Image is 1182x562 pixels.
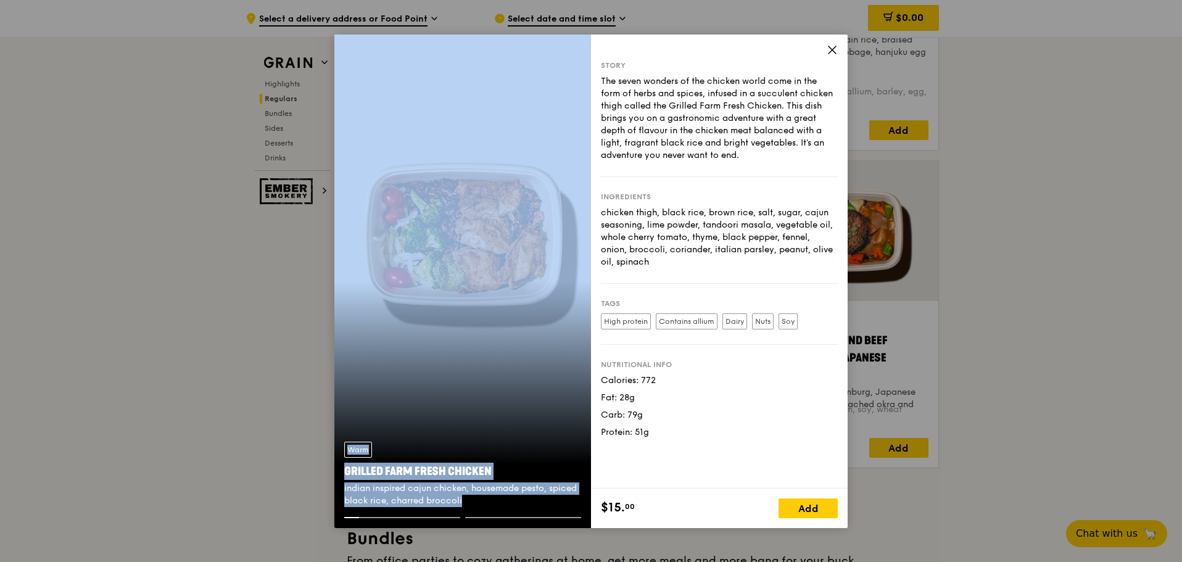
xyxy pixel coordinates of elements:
div: Story [601,60,838,70]
div: Tags [601,299,838,308]
div: chicken thigh, black rice, brown rice, salt, sugar, cajun seasoning, lime powder, tandoori masala... [601,207,838,268]
div: Warm [344,442,372,458]
div: Ingredients [601,192,838,202]
div: Calories: 772 [601,374,838,387]
label: Nuts [752,313,774,329]
div: Add [779,498,838,518]
span: 00 [625,502,635,511]
label: High protein [601,313,651,329]
div: Grilled Farm Fresh Chicken [344,463,581,480]
div: Fat: 28g [601,392,838,404]
div: Carb: 79g [601,409,838,421]
label: Soy [779,313,798,329]
div: indian inspired cajun chicken, housemade pesto, spiced black rice, charred broccoli [344,482,581,507]
div: Nutritional info [601,360,838,370]
label: Dairy [722,313,747,329]
label: Contains allium [656,313,717,329]
div: Protein: 51g [601,426,838,439]
span: $15. [601,498,625,517]
div: The seven wonders of the chicken world come in the form of herbs and spices, infused in a succule... [601,75,838,162]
